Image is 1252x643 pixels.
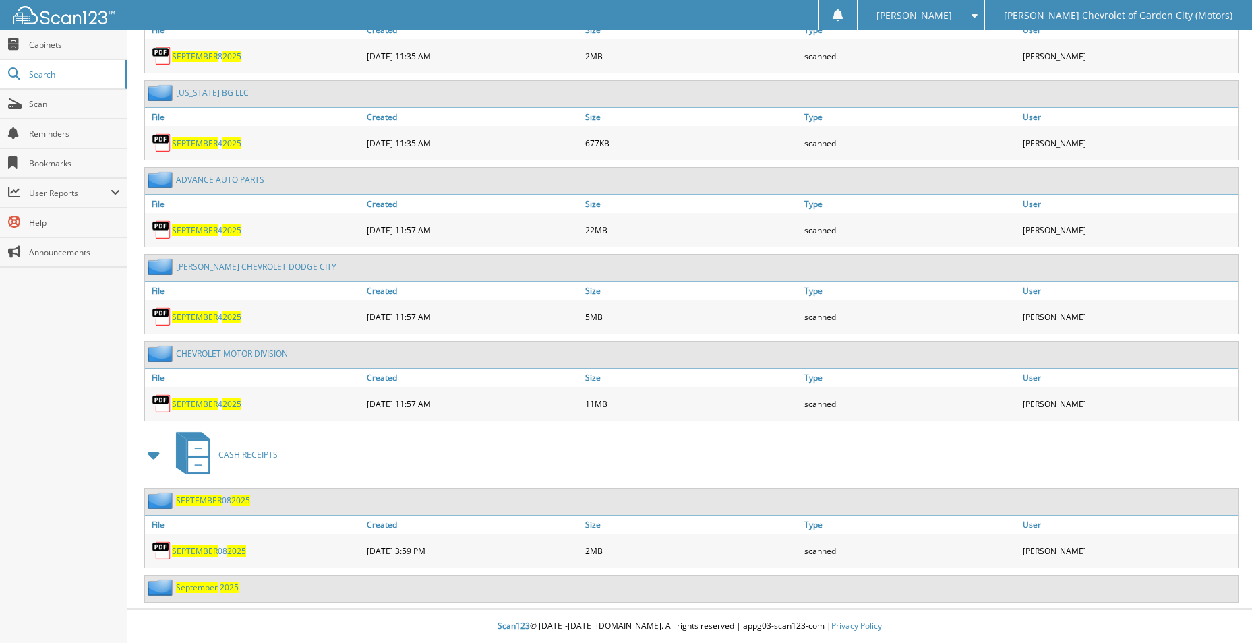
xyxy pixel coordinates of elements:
[176,582,218,593] span: September
[1019,216,1238,243] div: [PERSON_NAME]
[29,39,120,51] span: Cabinets
[152,220,172,240] img: PDF.png
[363,282,582,300] a: Created
[222,311,241,323] span: 2025
[29,98,120,110] span: Scan
[363,195,582,213] a: Created
[172,137,218,149] span: SEPTEMBER
[363,516,582,534] a: Created
[363,129,582,156] div: [DATE] 11:35 AM
[176,495,222,506] span: SEPTEMBER
[145,516,363,534] a: File
[227,545,246,557] span: 2025
[831,620,882,632] a: Privacy Policy
[1004,11,1232,20] span: [PERSON_NAME] Chevrolet of Garden City (Motors)
[145,108,363,126] a: File
[176,87,249,98] a: [US_STATE] BG LLC
[29,69,118,80] span: Search
[172,545,246,557] a: SEPTEMBER082025
[176,582,239,593] a: September 2025
[582,195,800,213] a: Size
[582,369,800,387] a: Size
[1019,516,1238,534] a: User
[801,303,1019,330] div: scanned
[801,108,1019,126] a: Type
[220,582,239,593] span: 2025
[176,174,264,185] a: ADVANCE AUTO PARTS
[176,495,250,506] a: SEPTEMBER082025
[582,216,800,243] div: 22MB
[1019,108,1238,126] a: User
[148,345,176,362] img: folder2.png
[29,187,111,199] span: User Reports
[176,348,288,359] a: CHEVROLET MOTOR DIVISION
[176,261,336,272] a: [PERSON_NAME] CHEVROLET DODGE CITY
[498,620,530,632] span: Scan123
[172,137,241,149] a: SEPTEMBER42025
[363,216,582,243] div: [DATE] 11:57 AM
[145,282,363,300] a: File
[127,610,1252,643] div: © [DATE]-[DATE] [DOMAIN_NAME]. All rights reserved | appg03-scan123-com |
[148,171,176,188] img: folder2.png
[582,282,800,300] a: Size
[148,84,176,101] img: folder2.png
[1019,537,1238,564] div: [PERSON_NAME]
[172,311,241,323] a: SEPTEMBER42025
[1019,390,1238,417] div: [PERSON_NAME]
[29,217,120,228] span: Help
[222,398,241,410] span: 2025
[152,46,172,66] img: PDF.png
[363,303,582,330] div: [DATE] 11:57 AM
[172,311,218,323] span: SEPTEMBER
[152,133,172,153] img: PDF.png
[222,51,241,62] span: 2025
[801,42,1019,69] div: scanned
[801,390,1019,417] div: scanned
[1019,42,1238,69] div: [PERSON_NAME]
[1019,282,1238,300] a: User
[1019,303,1238,330] div: [PERSON_NAME]
[218,449,278,460] span: CASH RECEIPTS
[148,579,176,596] img: folder2.png
[231,495,250,506] span: 2025
[152,541,172,561] img: PDF.png
[582,42,800,69] div: 2MB
[168,428,278,481] a: CASH RECEIPTS
[13,6,115,24] img: scan123-logo-white.svg
[1019,195,1238,213] a: User
[29,247,120,258] span: Announcements
[363,108,582,126] a: Created
[582,537,800,564] div: 2MB
[801,537,1019,564] div: scanned
[1019,129,1238,156] div: [PERSON_NAME]
[801,516,1019,534] a: Type
[582,390,800,417] div: 11MB
[582,516,800,534] a: Size
[172,224,218,236] span: SEPTEMBER
[1019,369,1238,387] a: User
[1185,578,1252,643] iframe: Chat Widget
[29,158,120,169] span: Bookmarks
[29,128,120,140] span: Reminders
[363,390,582,417] div: [DATE] 11:57 AM
[172,224,241,236] a: SEPTEMBER42025
[801,195,1019,213] a: Type
[152,394,172,414] img: PDF.png
[363,42,582,69] div: [DATE] 11:35 AM
[801,129,1019,156] div: scanned
[582,129,800,156] div: 677KB
[172,545,218,557] span: SEPTEMBER
[876,11,952,20] span: [PERSON_NAME]
[801,216,1019,243] div: scanned
[363,369,582,387] a: Created
[582,303,800,330] div: 5MB
[145,195,363,213] a: File
[148,258,176,275] img: folder2.png
[222,137,241,149] span: 2025
[172,398,218,410] span: SEPTEMBER
[148,492,176,509] img: folder2.png
[582,108,800,126] a: Size
[172,51,218,62] span: SEPTEMBER
[172,398,241,410] a: SEPTEMBER42025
